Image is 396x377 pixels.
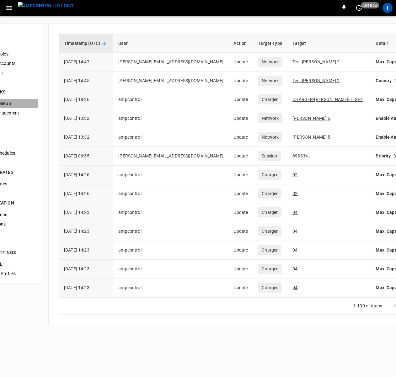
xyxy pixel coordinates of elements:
[59,90,113,109] td: [DATE] 18:26
[233,134,248,141] p: Update
[113,279,228,297] td: ampcontrol
[59,184,113,203] td: [DATE] 14:26
[258,245,281,255] span: Charger
[59,128,113,147] td: [DATE] 13:32
[233,115,248,122] p: Update
[292,285,297,290] a: 04
[287,34,371,53] th: Target
[258,113,282,123] span: Network
[113,72,228,90] td: [PERSON_NAME][EMAIL_ADDRESS][DOMAIN_NAME]
[113,260,228,279] td: ampcontrol
[258,151,281,161] span: Session
[113,203,228,222] td: ampcontrol
[113,90,228,109] td: ampcontrol
[292,135,330,140] a: [PERSON_NAME] 5
[233,59,248,65] p: Update
[361,2,379,8] span: just now
[292,210,297,215] a: 04
[292,191,297,196] a: 02
[292,229,297,234] a: 04
[292,153,312,158] a: 899634...
[228,34,253,53] th: Action
[292,116,330,121] a: [PERSON_NAME] 5
[233,96,248,103] p: Update
[233,77,248,84] p: Update
[258,132,282,142] span: Network
[59,109,113,128] td: [DATE] 13:32
[258,170,281,180] span: Charger
[253,34,287,53] th: Target Type
[113,222,228,241] td: ampcontrol
[258,188,281,199] span: Charger
[113,34,228,53] th: User
[59,279,113,297] td: [DATE] 14:23
[59,241,113,260] td: [DATE] 14:23
[258,76,282,86] span: Network
[113,147,228,166] td: [PERSON_NAME][EMAIL_ADDRESS][DOMAIN_NAME]
[258,57,282,67] span: Network
[233,153,248,159] p: Update
[59,72,113,90] td: [DATE] 14:45
[59,260,113,279] td: [DATE] 14:23
[233,190,248,197] p: Update
[353,303,382,309] p: 1-100 of many
[258,207,281,217] span: Charger
[292,247,297,252] a: 04
[113,166,228,184] td: ampcontrol
[376,153,391,158] strong: Priority
[59,166,113,184] td: [DATE] 14:26
[258,94,281,104] span: Charger
[233,172,248,178] p: Update
[354,3,364,13] button: set refresh interval
[258,283,281,293] span: Charger
[376,78,392,83] strong: Country
[233,284,248,291] p: Update
[59,222,113,241] td: [DATE] 14:23
[113,241,228,260] td: ampcontrol
[59,53,113,72] td: [DATE] 14:47
[113,184,228,203] td: ampcontrol
[113,128,228,147] td: ampcontrol
[233,266,248,272] p: Update
[233,209,248,216] p: Update
[113,109,228,128] td: ampcontrol
[292,78,340,83] a: Test [PERSON_NAME] 2
[292,172,297,177] a: 02
[292,59,340,64] a: Test [PERSON_NAME] 2
[64,40,108,47] span: Timestamp (UTC)
[292,97,363,102] a: CHARGER-[PERSON_NAME]-TEST-1
[258,264,281,274] span: Charger
[383,3,393,13] div: profile-icon
[292,266,297,271] a: 04
[59,203,113,222] td: [DATE] 14:23
[258,226,281,236] span: Charger
[233,247,248,253] p: Update
[233,228,248,235] p: Update
[59,147,113,166] td: [DATE] 06:55
[113,53,228,72] td: [PERSON_NAME][EMAIL_ADDRESS][DOMAIN_NAME]
[18,2,73,10] img: ampcontrol.io logo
